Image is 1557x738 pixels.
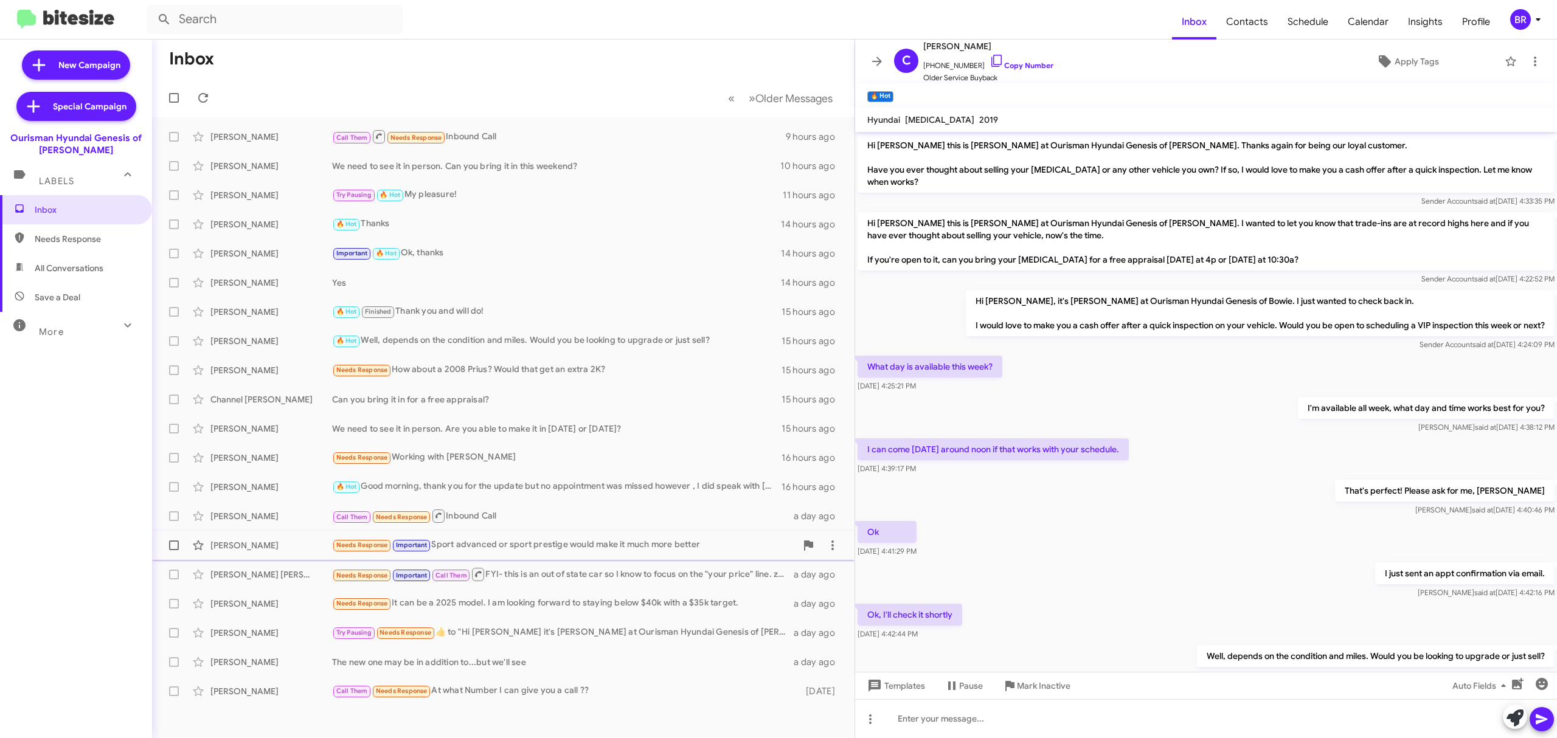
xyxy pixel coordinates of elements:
div: [PERSON_NAME] [210,452,332,464]
a: Insights [1398,4,1452,40]
span: Inbox [1172,4,1216,40]
div: It can be a 2025 model. I am looking forward to staying below $40k with a $35k target. [332,596,792,610]
button: BR [1500,9,1544,30]
span: Needs Response [380,629,431,636]
div: 9 hours ago [786,131,845,143]
span: 🔥 Hot [336,337,357,345]
span: Labels [39,176,74,187]
span: All Conversations [35,262,103,274]
div: Inbound Call [332,129,786,144]
a: Calendar [1338,4,1398,40]
div: [PERSON_NAME] [210,160,332,172]
div: [PERSON_NAME] [210,422,332,435]
span: said at [1474,274,1496,283]
span: Important [336,249,368,257]
div: BR [1510,9,1531,30]
span: « [728,91,735,106]
span: said at [1472,340,1494,349]
button: Templates [855,675,935,697]
p: Well, depends on the condition and miles. Would you be looking to upgrade or just sell? [1197,645,1555,667]
a: Profile [1452,4,1500,40]
p: Ok, I'll check it shortly [858,604,962,626]
div: [PERSON_NAME] [210,539,332,551]
div: Good morning, thank you for the update but no appointment was missed however , I did speak with [... [332,480,782,494]
div: a day ago [792,510,845,522]
span: said at [1474,196,1496,205]
span: 🔥 Hot [336,483,357,491]
div: Ok, thanks [332,246,781,260]
p: I'm available all week, what day and time works best for you? [1298,397,1555,419]
div: a day ago [792,627,845,639]
button: Next [741,86,840,111]
span: Needs Response [390,134,442,142]
span: Finished [365,308,392,316]
div: How about a 2008 Prius? Would that get an extra 2K? [332,363,782,377]
a: New Campaign [22,50,130,80]
span: Inbox [35,204,138,216]
span: » [749,91,755,106]
span: Important [396,571,428,579]
span: [PHONE_NUMBER] [923,53,1053,72]
span: Needs Response [376,687,428,695]
div: 11 hours ago [783,189,845,201]
a: Copy Number [990,61,1053,70]
span: Hyundai [867,114,900,125]
span: Sender Account [DATE] 4:24:09 PM [1420,340,1555,349]
div: Working with [PERSON_NAME] [332,450,782,464]
div: [PERSON_NAME] [210,189,332,201]
button: Pause [935,675,993,697]
div: Thanks [332,217,781,231]
p: I can come [DATE] around noon if that works with your schedule. [858,438,1129,460]
div: 15 hours ago [782,306,845,318]
div: a day ago [792,656,845,668]
h1: Inbox [169,49,214,69]
div: We need to see it in person. Are you able to make it in [DATE] or [DATE]? [332,422,782,435]
span: Needs Response [336,541,388,549]
p: Hi [PERSON_NAME] this is [PERSON_NAME] at Ourisman Hyundai Genesis of [PERSON_NAME]. Thanks again... [858,134,1555,193]
p: Ok [858,521,917,543]
small: 🔥 Hot [867,91,893,102]
div: 16 hours ago [782,481,845,493]
span: Needs Response [35,233,138,245]
span: said at [1472,505,1493,514]
div: 14 hours ago [781,218,845,230]
span: [PERSON_NAME] [DATE] 4:50:15 PM [1417,671,1555,680]
div: 15 hours ago [782,393,845,405]
div: 10 hours ago [780,160,845,172]
span: [PERSON_NAME] [DATE] 4:42:16 PM [1418,588,1555,597]
div: [PERSON_NAME] [210,510,332,522]
span: Try Pausing [336,629,372,636]
div: At what Number I can give you a call ?? [332,684,792,698]
div: [PERSON_NAME] [210,218,332,230]
span: 🔥 Hot [380,191,400,199]
div: a day ago [792,598,845,610]
p: I just sent an appt confirmation via email. [1375,562,1555,584]
button: Apply Tags [1316,50,1499,72]
span: Schedule [1278,4,1338,40]
span: Sender Account [DATE] 4:22:52 PM [1421,274,1555,283]
span: Needs Response [376,513,428,521]
div: FYI- this is an out of state car so I know to focus on the "your price" line. zeths price was 49,... [332,567,792,582]
p: Hi [PERSON_NAME], it's [PERSON_NAME] at Ourisman Hyundai Genesis of Bowie. I just wanted to check... [966,290,1555,336]
span: Older Service Buyback [923,72,1053,84]
div: [PERSON_NAME] [210,306,332,318]
div: Well, depends on the condition and miles. Would you be looking to upgrade or just sell? [332,334,782,348]
div: We need to see it in person. Can you bring it in this weekend? [332,160,780,172]
button: Auto Fields [1443,675,1521,697]
span: Call Them [336,513,368,521]
span: Mark Inactive [1017,675,1070,697]
div: [PERSON_NAME] [210,685,332,697]
span: Special Campaign [53,100,127,112]
p: That's perfect! Please ask for me, [PERSON_NAME] [1335,480,1555,502]
span: Older Messages [755,92,833,105]
span: Apply Tags [1395,50,1439,72]
span: 🔥 Hot [336,308,357,316]
div: a day ago [792,568,845,581]
div: [PERSON_NAME] [210,627,332,639]
div: Inbound Call [332,508,792,523]
div: 14 hours ago [781,247,845,260]
span: Pause [959,675,983,697]
div: [PERSON_NAME] [210,335,332,347]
